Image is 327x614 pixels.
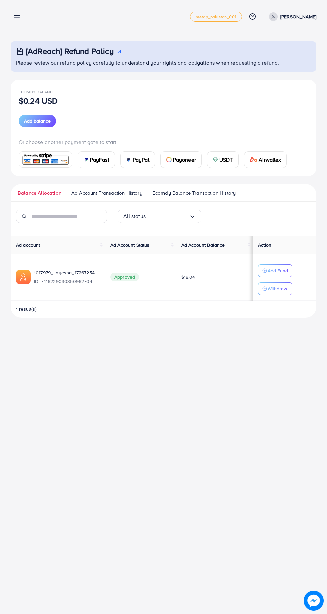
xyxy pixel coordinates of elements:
[18,189,61,197] span: Balance Allocation
[244,151,287,168] a: cardAirwallex
[173,156,196,164] span: Payoneer
[16,59,312,67] p: Please review our refund policy carefully to understand your rights and obligations when requesti...
[207,151,239,168] a: cardUSDT
[120,151,155,168] a: cardPayPal
[34,278,100,285] span: ID: 7416229030350962704
[250,157,258,162] img: card
[181,274,195,280] span: $18.04
[16,306,37,312] span: 1 result(s)
[219,156,233,164] span: USDT
[110,242,150,248] span: Ad Account Status
[123,211,146,221] span: All status
[259,156,281,164] span: Airwallex
[160,151,202,168] a: cardPayoneer
[78,151,115,168] a: cardPayFast
[166,157,172,162] img: card
[19,138,308,146] p: Or choose another payment gate to start
[152,189,236,197] span: Ecomdy Balance Transaction History
[258,264,292,277] button: Add Fund
[181,242,225,248] span: Ad Account Balance
[266,12,316,21] a: [PERSON_NAME]
[16,242,40,248] span: Ad account
[21,152,70,167] img: card
[133,156,149,164] span: PayPal
[146,211,189,221] input: Search for option
[19,151,72,168] a: card
[90,156,109,164] span: PayFast
[19,97,58,105] p: $0.24 USD
[16,270,31,284] img: ic-ads-acc.e4c84228.svg
[268,267,288,275] p: Add Fund
[258,282,292,295] button: Withdraw
[83,157,89,162] img: card
[280,13,316,21] p: [PERSON_NAME]
[110,273,139,281] span: Approved
[24,118,51,124] span: Add balance
[126,157,131,162] img: card
[268,285,287,293] p: Withdraw
[213,157,218,162] img: card
[190,12,242,22] a: metap_pakistan_001
[71,189,142,197] span: Ad Account Transaction History
[34,269,100,276] a: 1017979_Layesha_1726725405290
[19,89,55,95] span: Ecomdy Balance
[304,591,324,611] img: image
[258,242,271,248] span: Action
[34,269,100,285] div: <span class='underline'>1017979_Layesha_1726725405290</span></br>7416229030350962704
[196,15,236,19] span: metap_pakistan_001
[26,46,114,56] h3: [AdReach] Refund Policy
[118,210,201,223] div: Search for option
[19,115,56,127] button: Add balance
